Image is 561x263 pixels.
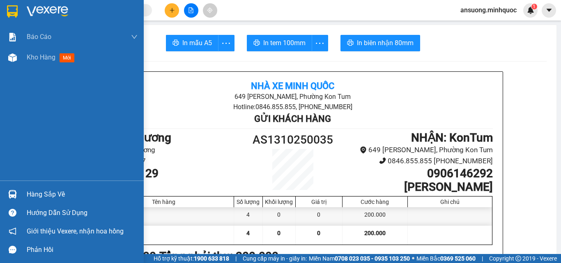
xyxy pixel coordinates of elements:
strong: 0708 023 035 - 0935 103 250 [335,255,410,262]
span: | [235,254,237,263]
b: NHẬN : KonTum [411,131,493,144]
button: printerIn biên nhận 80mm [340,35,420,51]
button: aim [203,3,217,18]
span: plus [169,7,175,13]
span: mới [60,53,74,62]
div: Phản hồi [27,244,138,256]
button: file-add [184,3,198,18]
span: 4 [246,230,250,236]
div: Ghi chú [410,199,490,205]
span: Kho hàng [27,53,55,61]
button: printerIn tem 100mm [247,35,312,51]
span: Cung cấp máy in - giấy in: [243,254,307,263]
button: caret-down [542,3,556,18]
b: Tổng phải thu: 200.000 [159,249,278,263]
div: 0 [296,207,343,226]
div: Cước hàng [345,199,405,205]
button: printerIn mẫu A5 [166,35,218,51]
span: Giới thiệu Vexere, nhận hoa hồng [27,226,124,236]
b: Nhà xe Minh Quốc [251,81,334,91]
span: ⚪️ [412,257,414,260]
span: 0 [277,230,280,236]
span: more [218,38,234,48]
span: copyright [515,256,521,261]
div: Khối lượng [265,199,293,205]
div: 200.000 [343,207,408,226]
span: In tem 100mm [263,38,306,48]
li: 0905 296 767 [93,156,243,167]
img: warehouse-icon [8,53,17,62]
span: question-circle [9,209,16,217]
li: 649 [PERSON_NAME], Phường Kon Tum [159,91,426,102]
span: printer [172,39,179,47]
li: 0846.855.855 [PHONE_NUMBER] [343,156,493,167]
li: Hotline: 0846.855.855, [PHONE_NUMBER] [159,102,426,112]
img: logo-vxr [7,5,18,18]
span: aim [207,7,213,13]
span: printer [253,39,260,47]
span: Hỗ trợ kỹ thuật: [154,254,229,263]
img: warehouse-icon [8,190,17,199]
h1: [PERSON_NAME] [343,180,493,194]
span: down [131,34,138,40]
span: 1 [533,4,536,9]
span: file-add [188,7,194,13]
span: printer [347,39,354,47]
span: In biên nhận 80mm [357,38,414,48]
span: 0 [317,230,320,236]
button: more [312,35,328,51]
li: Bến Xe An Sương [93,144,243,156]
span: more [312,38,328,48]
h1: 0906146292 [343,167,493,181]
button: more [218,35,235,51]
img: icon-new-feature [527,7,534,14]
h1: 0909881129 [93,167,243,181]
b: Gửi khách hàng [254,114,331,124]
li: 649 [PERSON_NAME], Phường Kon Tum [343,144,493,156]
span: Miền Bắc [416,254,476,263]
div: Hàng sắp về [27,188,138,201]
span: message [9,246,16,254]
button: plus [165,3,179,18]
span: Miền Nam [309,254,410,263]
div: 0 [263,207,296,226]
span: ansuong.minhquoc [454,5,523,15]
span: | [482,254,483,263]
div: 4 [234,207,263,226]
span: environment [360,146,367,153]
img: solution-icon [8,33,17,41]
span: In mẫu A5 [182,38,212,48]
div: Tên hàng [96,199,232,205]
div: Hướng dẫn sử dụng [27,207,138,219]
div: Số lượng [236,199,260,205]
div: 3bao+cây [94,207,234,226]
div: Giá trị [298,199,340,205]
sup: 1 [531,4,537,9]
strong: 1900 633 818 [194,255,229,262]
span: caret-down [545,7,553,14]
span: phone [379,157,386,164]
h1: AS1310250035 [243,131,343,149]
span: 200.000 [364,230,386,236]
span: notification [9,227,16,235]
strong: 0369 525 060 [440,255,476,262]
span: Báo cáo [27,32,51,42]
